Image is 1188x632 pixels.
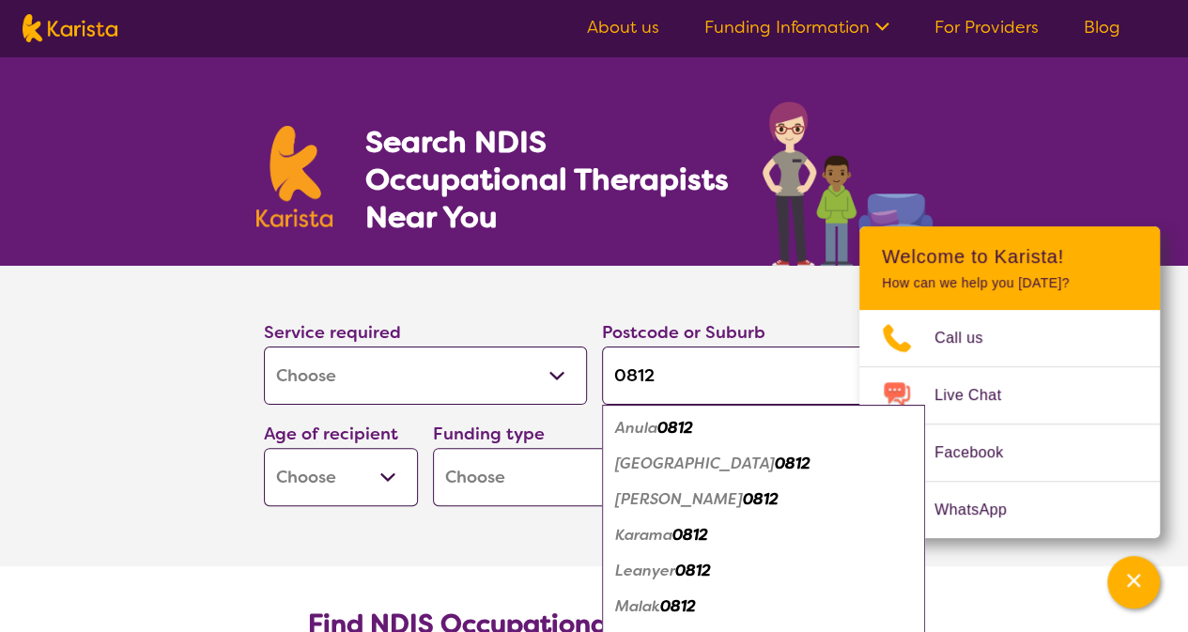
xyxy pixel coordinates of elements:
em: 0812 [675,561,711,580]
a: For Providers [934,16,1039,39]
a: Blog [1084,16,1120,39]
span: WhatsApp [934,496,1029,524]
span: Call us [934,324,1006,352]
img: occupational-therapy [763,101,933,266]
em: 0812 [743,489,779,509]
em: Malak [615,596,660,616]
div: Karama 0812 [611,517,916,553]
input: Type [602,347,925,405]
a: Web link opens in a new tab. [859,482,1160,538]
label: Age of recipient [264,423,398,445]
label: Service required [264,321,401,344]
label: Funding type [433,423,545,445]
em: Leanyer [615,561,675,580]
div: Buffalo Creek 0812 [611,446,916,482]
em: 0812 [657,418,693,438]
em: [PERSON_NAME] [615,489,743,509]
em: 0812 [660,596,696,616]
em: Karama [615,525,672,545]
span: Live Chat [934,381,1024,409]
label: Postcode or Suburb [602,321,765,344]
div: Malak 0812 [611,589,916,624]
a: Funding Information [704,16,889,39]
div: Leanyer 0812 [611,553,916,589]
em: 0812 [775,454,810,473]
span: Facebook [934,439,1026,467]
div: Holmes 0812 [611,482,916,517]
img: Karista logo [23,14,117,42]
img: Karista logo [256,126,333,227]
h1: Search NDIS Occupational Therapists Near You [364,123,730,236]
a: About us [587,16,659,39]
button: Channel Menu [1107,556,1160,609]
div: Anula 0812 [611,410,916,446]
p: How can we help you [DATE]? [882,275,1137,291]
em: 0812 [672,525,708,545]
em: [GEOGRAPHIC_DATA] [615,454,775,473]
div: Channel Menu [859,226,1160,538]
h2: Welcome to Karista! [882,245,1137,268]
em: Anula [615,418,657,438]
ul: Choose channel [859,310,1160,538]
